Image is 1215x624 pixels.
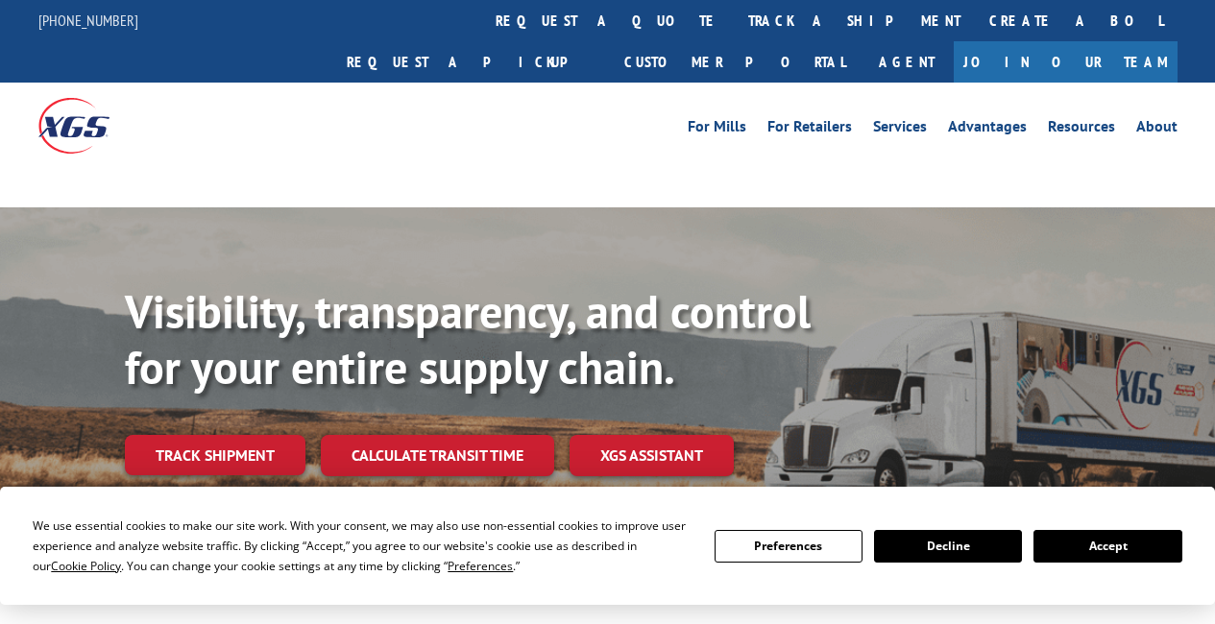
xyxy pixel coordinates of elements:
[860,41,954,83] a: Agent
[51,558,121,574] span: Cookie Policy
[1048,119,1115,140] a: Resources
[570,435,734,476] a: XGS ASSISTANT
[1136,119,1178,140] a: About
[33,516,691,576] div: We use essential cookies to make our site work. With your consent, we may also use non-essential ...
[874,530,1022,563] button: Decline
[125,435,305,475] a: Track shipment
[715,530,863,563] button: Preferences
[1033,530,1181,563] button: Accept
[954,41,1178,83] a: Join Our Team
[38,11,138,30] a: [PHONE_NUMBER]
[321,435,554,476] a: Calculate transit time
[767,119,852,140] a: For Retailers
[948,119,1027,140] a: Advantages
[125,281,811,396] b: Visibility, transparency, and control for your entire supply chain.
[873,119,927,140] a: Services
[688,119,746,140] a: For Mills
[610,41,860,83] a: Customer Portal
[332,41,610,83] a: Request a pickup
[448,558,513,574] span: Preferences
